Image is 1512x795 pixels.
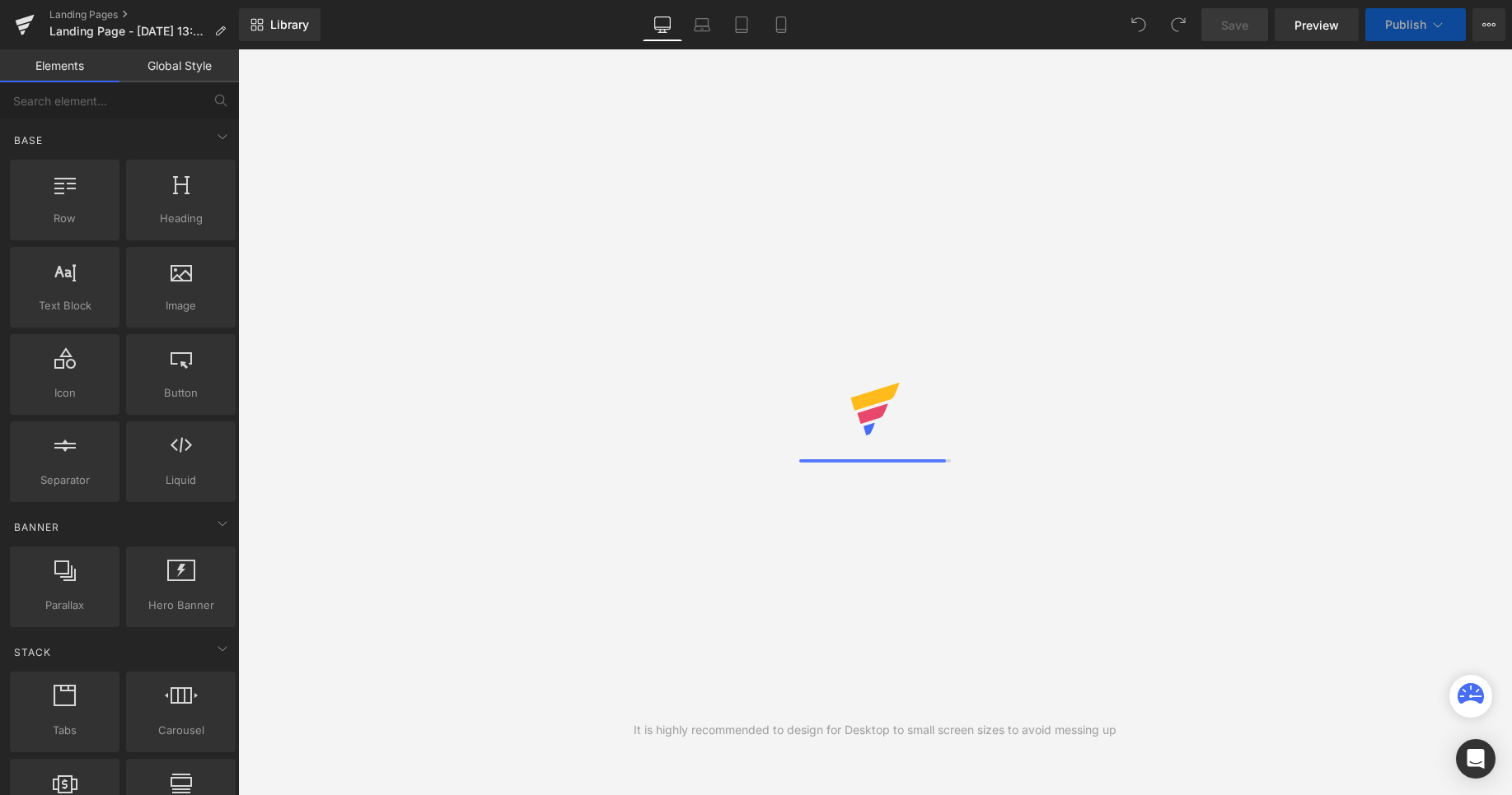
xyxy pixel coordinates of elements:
span: Separator [15,472,115,489]
a: Mobile [761,8,801,41]
span: Liquid [131,472,231,489]
span: Text Block [15,297,115,314]
span: Button [131,384,231,402]
a: Landing Pages [49,8,239,21]
span: Preview [1294,16,1339,34]
span: Publish [1385,18,1426,31]
div: It is highly recommended to design for Desktop to small screen sizes to avoid messing up [634,721,1116,739]
div: Open Intercom Messenger [1456,739,1496,779]
a: Laptop [682,8,722,41]
span: Save [1221,16,1248,34]
span: Banner [12,519,61,535]
span: Row [15,210,115,227]
a: Global Style [119,49,239,82]
a: Tablet [722,8,761,41]
button: Publish [1365,8,1466,41]
span: Parallax [15,597,115,614]
span: Carousel [131,722,231,739]
span: Heading [131,210,231,227]
span: Tabs [15,722,115,739]
button: Undo [1122,8,1155,41]
a: Desktop [643,8,682,41]
span: Hero Banner [131,597,231,614]
span: Stack [12,644,53,660]
a: Preview [1275,8,1359,41]
a: New Library [239,8,321,41]
span: Base [12,132,44,148]
span: Image [131,297,231,314]
button: More [1472,8,1505,41]
span: Icon [15,384,115,402]
span: Landing Page - [DATE] 13:21:21 [49,25,208,38]
button: Redo [1162,8,1195,41]
span: Library [270,17,309,32]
